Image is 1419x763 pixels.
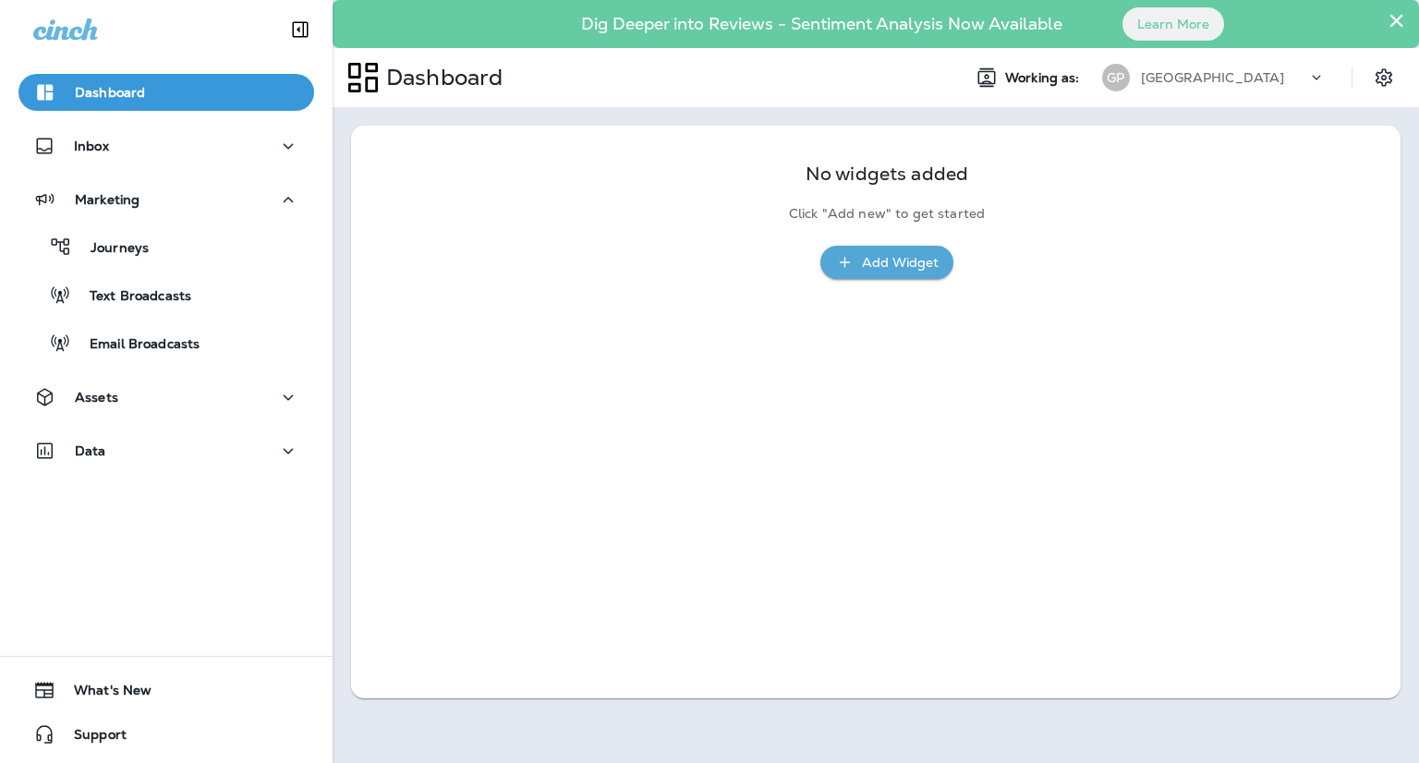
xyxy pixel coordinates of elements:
p: No widgets added [806,166,968,182]
p: Inbox [74,139,109,153]
p: Text Broadcasts [71,288,191,306]
button: Marketing [18,181,314,218]
p: [GEOGRAPHIC_DATA] [1141,70,1284,85]
p: Dashboard [75,85,145,100]
button: Data [18,432,314,469]
button: Add Widget [820,246,953,280]
span: Support [55,727,127,749]
button: Learn More [1122,7,1224,41]
p: Marketing [75,192,139,207]
p: Dashboard [379,64,503,91]
p: Click "Add new" to get started [789,206,985,222]
button: Support [18,716,314,753]
span: What's New [55,683,152,705]
p: Journeys [72,240,149,258]
button: Inbox [18,127,314,164]
button: Text Broadcasts [18,275,314,314]
button: Journeys [18,227,314,266]
button: Assets [18,379,314,416]
button: Close [1388,6,1405,35]
p: Dig Deeper into Reviews - Sentiment Analysis Now Available [528,21,1116,27]
button: Settings [1367,61,1401,94]
button: Collapse Sidebar [274,11,326,48]
button: What's New [18,672,314,708]
button: Dashboard [18,74,314,111]
p: Data [75,443,106,458]
button: Email Broadcasts [18,323,314,362]
p: Assets [75,390,118,405]
div: Add Widget [862,251,939,274]
span: Working as: [1005,70,1084,86]
div: GP [1102,64,1130,91]
p: Email Broadcasts [71,336,200,354]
